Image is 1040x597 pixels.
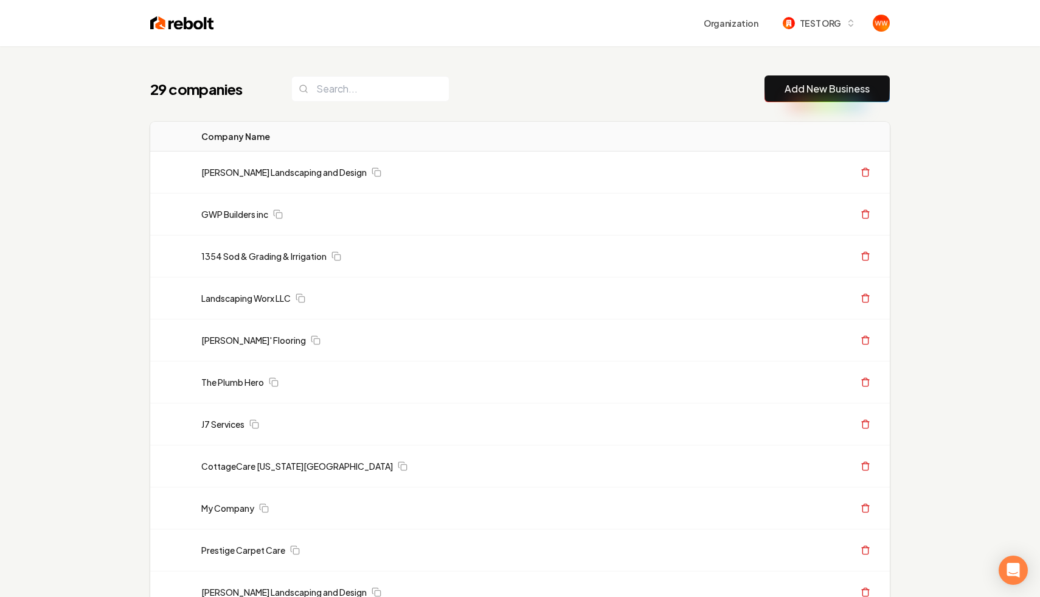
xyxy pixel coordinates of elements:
img: TEST ORG [783,17,795,29]
img: Rebolt Logo [150,15,214,32]
button: Organization [696,12,766,34]
a: [PERSON_NAME]' Flooring [201,334,306,346]
a: Add New Business [785,82,870,96]
button: Add New Business [764,75,890,102]
button: Open user button [873,15,890,32]
div: Open Intercom Messenger [999,556,1028,585]
h1: 29 companies [150,79,267,99]
span: TEST ORG [800,17,841,30]
a: [PERSON_NAME] Landscaping and Design [201,166,367,178]
a: My Company [201,502,254,514]
a: CottageCare [US_STATE][GEOGRAPHIC_DATA] [201,460,393,472]
a: Prestige Carpet Care [201,544,285,556]
img: Will Wallace [873,15,890,32]
th: Company Name [192,122,597,152]
a: GWP Builders inc [201,208,268,220]
input: Search... [291,76,449,102]
a: 1354 Sod & Grading & Irrigation [201,250,327,262]
a: J7 Services [201,418,244,430]
a: Landscaping Worx LLC [201,292,291,304]
a: The Plumb Hero [201,376,264,388]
